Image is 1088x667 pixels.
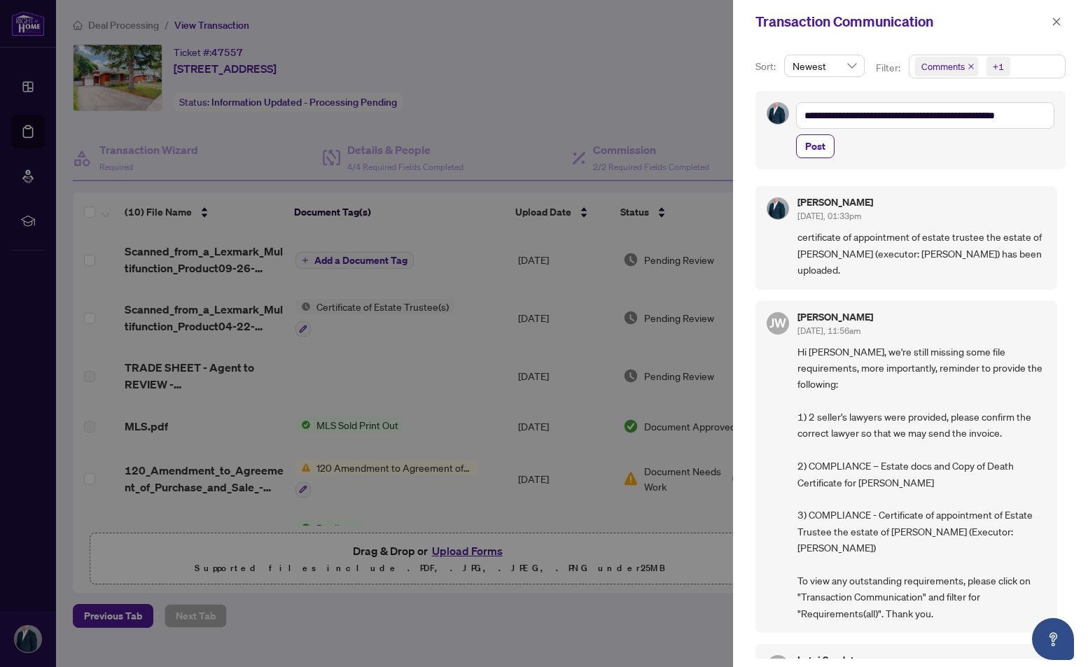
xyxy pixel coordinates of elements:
button: Open asap [1032,618,1074,660]
img: Profile Icon [767,103,788,124]
span: Comments [921,59,965,73]
h5: [PERSON_NAME] [797,197,873,207]
div: +1 [993,59,1004,73]
span: Comments [915,57,978,76]
div: Transaction Communication [755,11,1047,32]
span: certificate of appointment of estate trustee the estate of [PERSON_NAME] (executor: [PERSON_NAME]... [797,229,1046,278]
p: Filter: [876,60,902,76]
h5: [PERSON_NAME] [797,312,873,322]
h5: Latai Seadat [797,655,860,665]
img: Profile Icon [767,198,788,219]
p: Sort: [755,59,779,74]
span: Hi [PERSON_NAME], we're still missing some file requirements, more importantly, reminder to provi... [797,344,1046,622]
span: Post [805,135,825,157]
span: close [968,63,975,70]
button: Post [796,134,835,158]
span: close [1052,17,1061,27]
span: [DATE], 11:56am [797,325,860,336]
span: Newest [793,55,856,76]
span: [DATE], 01:33pm [797,211,861,221]
span: JW [769,313,786,332]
